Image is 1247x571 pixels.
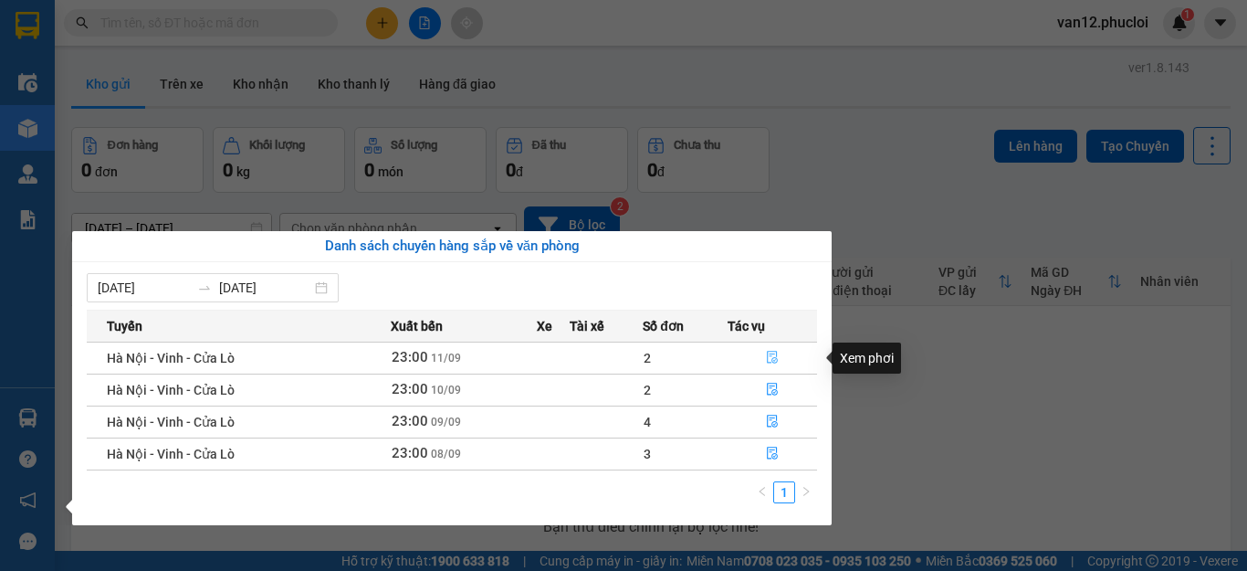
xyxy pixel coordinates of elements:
span: Xuất bến [391,316,443,336]
span: right [801,486,812,497]
span: 23:00 [392,381,428,397]
li: Previous Page [751,481,773,503]
span: left [757,486,768,497]
span: Xe [537,316,552,336]
span: 23:00 [392,445,428,461]
span: 2 [644,351,651,365]
button: right [795,481,817,503]
span: 09/09 [431,416,461,428]
div: Danh sách chuyến hàng sắp về văn phòng [87,236,817,258]
span: file-done [766,447,779,461]
span: file-done [766,351,779,365]
span: Tuyến [107,316,142,336]
button: file-done [728,407,816,437]
span: file-done [766,415,779,429]
input: Đến ngày [219,278,311,298]
span: Tài xế [570,316,604,336]
span: Hà Nội - Vinh - Cửa Lò [107,447,235,461]
button: file-done [728,375,816,405]
button: file-done [728,344,816,373]
span: Tác vụ [728,316,765,336]
li: Next Page [795,481,817,503]
button: left [751,481,773,503]
span: 23:00 [392,349,428,365]
span: to [197,280,212,295]
button: file-done [728,439,816,469]
span: 23:00 [392,413,428,429]
span: Hà Nội - Vinh - Cửa Lò [107,351,235,365]
span: swap-right [197,280,212,295]
span: 4 [644,415,651,429]
span: 08/09 [431,448,461,460]
span: 10/09 [431,384,461,397]
a: 1 [774,482,794,502]
div: Xem phơi [833,343,901,374]
span: file-done [766,383,779,397]
span: Hà Nội - Vinh - Cửa Lò [107,415,235,429]
span: Số đơn [643,316,684,336]
span: 2 [644,383,651,397]
input: Từ ngày [98,278,190,298]
span: 3 [644,447,651,461]
span: Hà Nội - Vinh - Cửa Lò [107,383,235,397]
span: 11/09 [431,352,461,365]
li: 1 [773,481,795,503]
